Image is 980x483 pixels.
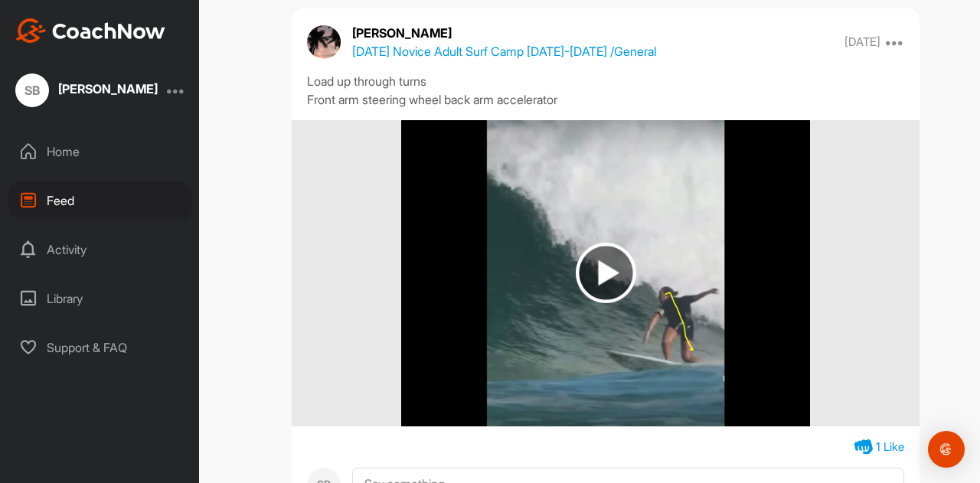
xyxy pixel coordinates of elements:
div: Open Intercom Messenger [928,431,965,468]
p: [PERSON_NAME] [352,24,656,42]
img: avatar [307,25,341,59]
div: Load up through turns Front arm steering wheel back arm accelerator [307,72,904,109]
div: Support & FAQ [8,328,192,367]
img: CoachNow [15,18,165,43]
div: 1 Like [876,439,904,456]
div: Library [8,279,192,318]
div: Activity [8,230,192,269]
div: SB [15,73,49,107]
div: [PERSON_NAME] [58,83,158,95]
p: [DATE] Novice Adult Surf Camp [DATE]-[DATE] / General [352,42,656,60]
div: Feed [8,181,192,220]
div: Home [8,132,192,171]
img: media [401,120,809,426]
p: [DATE] [844,34,880,50]
img: play [576,243,636,303]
